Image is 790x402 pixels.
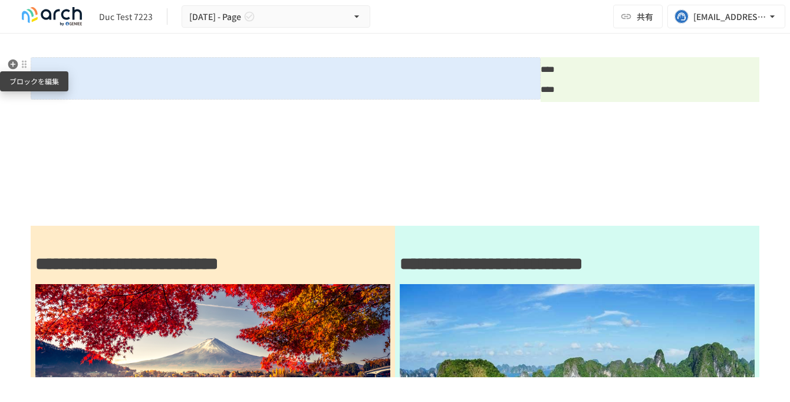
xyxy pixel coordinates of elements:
[613,5,663,28] button: 共有
[693,9,766,24] div: [EMAIL_ADDRESS][DOMAIN_NAME]
[637,10,653,23] span: 共有
[667,5,785,28] button: [EMAIL_ADDRESS][DOMAIN_NAME]
[14,7,90,26] img: logo-default@2x-9cf2c760.svg
[99,11,153,23] div: Duc Test 7223
[182,5,370,28] button: [DATE] - Page
[189,9,241,24] span: [DATE] - Page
